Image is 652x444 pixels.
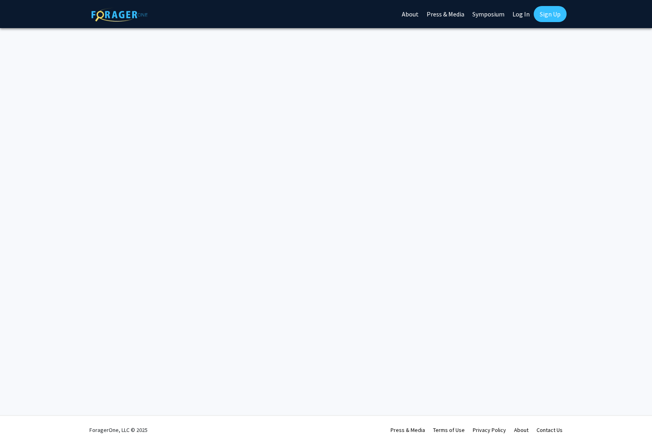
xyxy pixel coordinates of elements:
a: Sign Up [534,6,567,22]
a: Press & Media [391,426,425,434]
a: Contact Us [537,426,563,434]
a: Terms of Use [433,426,465,434]
img: ForagerOne Logo [91,8,148,22]
a: About [514,426,528,434]
div: ForagerOne, LLC © 2025 [89,416,148,444]
a: Privacy Policy [473,426,506,434]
